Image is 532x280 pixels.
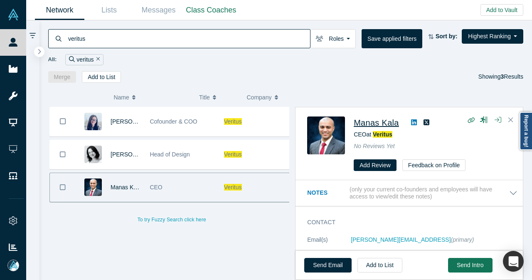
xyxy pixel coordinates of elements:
span: CEO [150,184,162,191]
img: Alchemist Vault Logo [7,9,19,20]
button: Close [505,114,517,127]
p: (only your current co-founders and employees will have access to view/edit these notes) [350,186,509,200]
button: Bookmark [50,173,76,202]
span: Veritus [224,118,242,125]
button: Company [247,89,286,106]
span: Cofounder & COO [150,118,197,125]
button: Highest Ranking [462,29,523,44]
button: Name [113,89,190,106]
button: Add to List [82,71,121,83]
button: Roles [310,29,356,48]
a: Send Email [304,258,352,273]
a: Network [35,0,84,20]
span: Veritus [224,151,242,158]
button: Remove Filter [94,55,100,64]
button: Save applied filters [362,29,422,48]
span: All: [48,55,57,64]
a: Messages [134,0,183,20]
img: Mia Scott's Account [7,260,19,271]
button: Send Intro [448,258,493,273]
img: Manas Kala's Profile Image [84,178,102,196]
a: Report a bug! [520,112,532,150]
button: Add to Vault [480,4,523,16]
button: Merge [48,71,76,83]
span: No Reviews Yet [354,143,395,149]
span: Veritus [224,184,242,191]
span: Head of Design [150,151,190,158]
input: Search by name, title, company, summary, expertise, investment criteria or topics of focus [67,29,310,48]
a: Manas Kala [111,184,141,191]
button: To try Fuzzy Search click here [132,214,212,225]
div: veritus [65,54,103,65]
span: CEO at [354,131,392,138]
button: Title [199,89,238,106]
h3: Notes [307,188,348,197]
button: Feedback on Profile [402,159,466,171]
button: Bookmark [50,107,76,136]
img: Anh Ngo's Profile Image [84,113,102,130]
button: Notes (only your current co-founders and employees will have access to view/edit these notes) [307,186,517,200]
h3: Contact [307,218,506,227]
span: Company [247,89,272,106]
strong: Sort by: [436,33,458,40]
button: Add to List [357,258,402,273]
img: Betty Lala's Profile Image [84,146,102,163]
a: [PERSON_NAME] [111,151,158,158]
a: Class Coaches [183,0,239,20]
a: Manas Kala [354,118,399,127]
a: [PERSON_NAME] [111,118,158,125]
span: Title [199,89,210,106]
span: Name [113,89,129,106]
span: (primary) [451,236,474,243]
img: Manas Kala's Profile Image [307,116,345,154]
span: Results [501,73,523,80]
a: Lists [84,0,134,20]
a: Veritus [373,131,392,138]
button: Add Review [354,159,397,171]
div: Showing [478,71,523,83]
strong: 3 [501,73,504,80]
button: Bookmark [50,140,76,169]
dt: Email(s) [307,235,351,253]
a: [PERSON_NAME][EMAIL_ADDRESS] [351,236,451,243]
